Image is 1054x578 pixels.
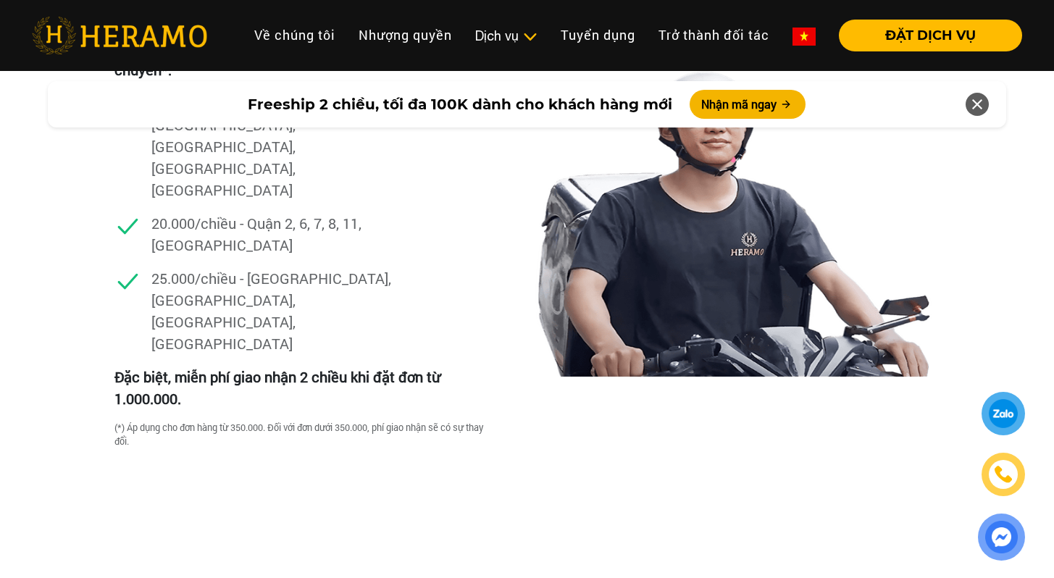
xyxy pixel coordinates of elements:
img: Heramo ve sinh giat hap giay giao nhan tan noi HCM [527,24,940,377]
img: heramo-logo.png [32,17,207,54]
a: Tuyển dụng [549,20,647,51]
a: Trở thành đối tác [647,20,781,51]
button: Nhận mã ngay [690,90,806,119]
img: checked.svg [114,267,141,294]
img: subToggleIcon [522,30,538,44]
div: Dịch vụ [475,26,538,46]
a: Nhượng quyền [347,20,464,51]
a: phone-icon [984,455,1023,494]
p: Đặc biệt, miễn phí giao nhận 2 chiều khi đặt đơn từ 1.000.000. [114,366,486,409]
img: phone-icon [994,465,1013,484]
p: 20.000/chiều - Quận 2, 6, 7, 8, 11, [GEOGRAPHIC_DATA] [151,212,398,256]
span: Freeship 2 chiều, tối đa 100K dành cho khách hàng mới [248,93,672,115]
div: (*) Áp dụng cho đơn hàng từ 350.000. Đối với đơn dưới 350.000, phí giao nhận sẽ có sự thay đổi. [114,421,486,448]
img: vn-flag.png [792,28,816,46]
p: 25.000/chiều - [GEOGRAPHIC_DATA], [GEOGRAPHIC_DATA], [GEOGRAPHIC_DATA], [GEOGRAPHIC_DATA] [151,267,398,354]
img: checked.svg [114,212,141,239]
a: Về chúng tôi [243,20,347,51]
a: ĐẶT DỊCH VỤ [827,29,1022,42]
p: 15.000/chiều - Quận 1, 3, 4 ,5 ,10, [GEOGRAPHIC_DATA], [GEOGRAPHIC_DATA], [GEOGRAPHIC_DATA], [GEO... [151,92,398,201]
button: ĐẶT DỊCH VỤ [839,20,1022,51]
